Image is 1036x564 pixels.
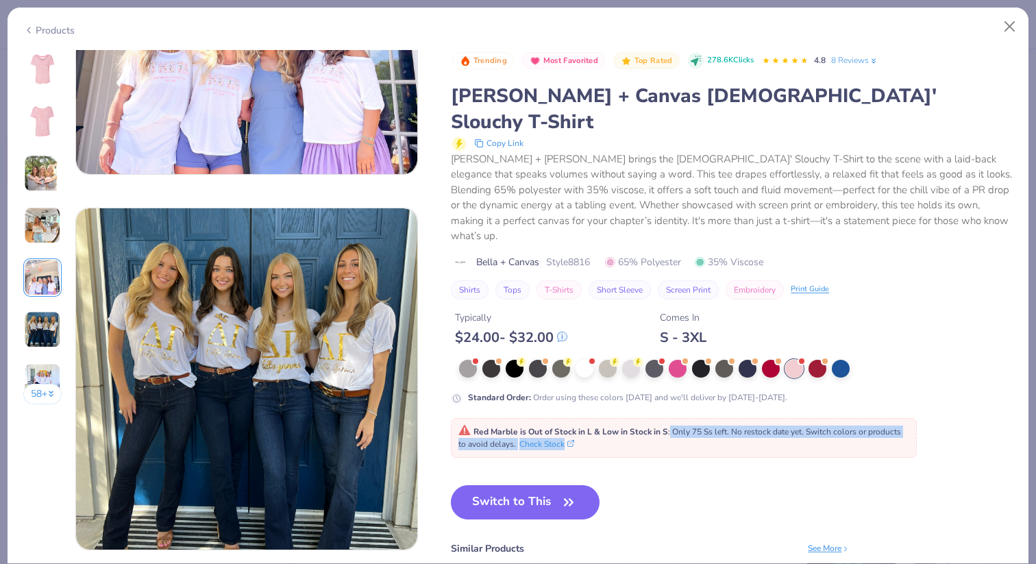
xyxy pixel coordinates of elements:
[451,280,489,299] button: Shirts
[451,541,524,556] div: Similar Products
[543,57,598,64] span: Most Favorited
[660,329,706,346] div: S - 3XL
[473,57,507,64] span: Trending
[660,310,706,325] div: Comes In
[634,57,673,64] span: Top Rated
[451,83,1013,135] div: [PERSON_NAME] + Canvas [DEMOGRAPHIC_DATA]' Slouchy T-Shirt
[791,284,829,295] div: Print Guide
[26,105,59,138] img: Back
[613,52,679,70] button: Badge Button
[476,255,539,269] span: Bella + Canvas
[23,23,75,38] div: Products
[24,259,61,296] img: User generated content
[24,311,61,348] img: User generated content
[621,56,632,66] img: Top Rated sort
[460,56,471,66] img: Trending sort
[814,55,826,66] span: 4.8
[451,151,1013,244] div: [PERSON_NAME] + [PERSON_NAME] brings the [DEMOGRAPHIC_DATA]' Slouchy T-Shirt to the scene with a ...
[470,135,528,151] button: copy to clipboard
[808,542,850,554] div: See More
[455,329,567,346] div: $ 24.00 - $ 32.00
[26,53,59,86] img: Front
[726,280,784,299] button: Embroidery
[695,255,763,269] span: 35% Viscose
[997,14,1023,40] button: Close
[23,384,62,404] button: 58+
[530,56,541,66] img: Most Favorited sort
[522,52,605,70] button: Badge Button
[536,280,582,299] button: T-Shirts
[451,257,469,268] img: brand logo
[589,280,651,299] button: Short Sleeve
[831,54,878,66] a: 8 Reviews
[605,255,681,269] span: 65% Polyester
[468,392,531,403] strong: Standard Order :
[76,208,417,550] img: f3045c42-ad47-480a-b28f-2861616d1e57
[762,50,809,72] div: 4.8 Stars
[707,55,754,66] span: 278.6K Clicks
[473,426,668,437] strong: Red Marble is Out of Stock in L & Low in Stock in S
[451,485,600,519] button: Switch to This
[455,310,567,325] div: Typically
[24,155,61,192] img: User generated content
[658,280,719,299] button: Screen Print
[452,52,514,70] button: Badge Button
[495,280,530,299] button: Tops
[24,363,61,400] img: User generated content
[458,426,901,450] span: : Only 75 Ss left. No restock date yet. Switch colors or products to avoid delays.
[546,255,590,269] span: Style 8816
[24,207,61,244] img: User generated content
[468,391,787,404] div: Order using these colors [DATE] and we'll deliver by [DATE]-[DATE].
[519,438,574,450] button: Check Stock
